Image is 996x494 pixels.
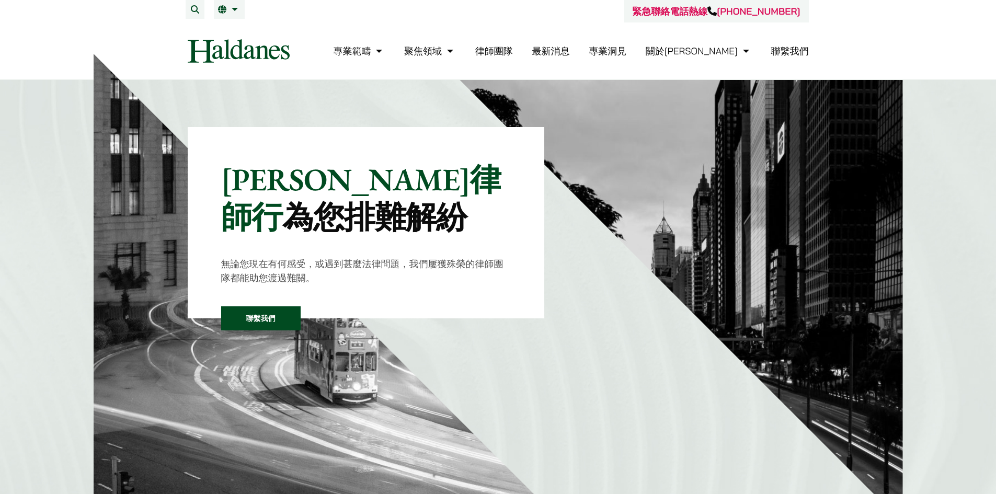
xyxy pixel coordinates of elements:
[532,45,569,57] a: 最新消息
[218,5,241,14] a: 繁
[221,257,511,285] p: 無論您現在有何感受，或遇到甚麼法律問題，我們屢獲殊榮的律師團隊都能助您渡過難關。
[589,45,626,57] a: 專業洞見
[475,45,513,57] a: 律師團隊
[404,45,456,57] a: 聚焦領域
[646,45,752,57] a: 關於何敦
[221,306,301,330] a: 聯繫我們
[188,39,290,63] img: Logo of Haldanes
[632,5,800,17] a: 緊急聯絡電話熱線[PHONE_NUMBER]
[221,160,511,236] p: [PERSON_NAME]律師行
[771,45,809,57] a: 聯繫我們
[333,45,385,57] a: 專業範疇
[282,197,467,237] mark: 為您排難解紛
